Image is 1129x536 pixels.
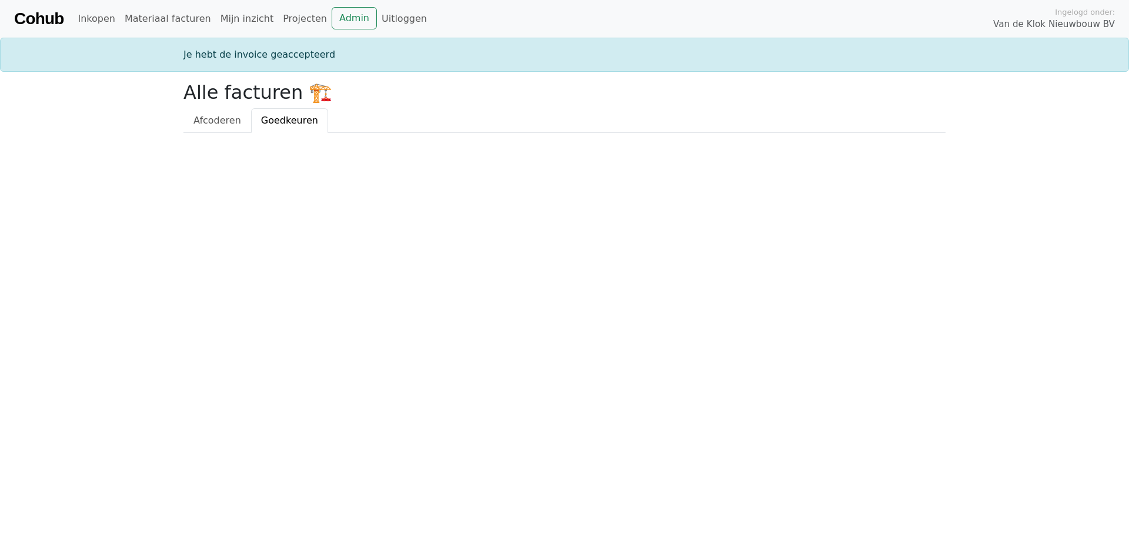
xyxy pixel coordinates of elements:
[193,115,241,126] span: Afcoderen
[332,7,377,29] a: Admin
[251,108,328,133] a: Goedkeuren
[120,7,216,31] a: Materiaal facturen
[73,7,119,31] a: Inkopen
[216,7,279,31] a: Mijn inzicht
[183,81,946,104] h2: Alle facturen 🏗️
[176,48,953,62] div: Je hebt de invoice geaccepteerd
[14,5,64,33] a: Cohub
[1055,6,1115,18] span: Ingelogd onder:
[261,115,318,126] span: Goedkeuren
[183,108,251,133] a: Afcoderen
[993,18,1115,31] span: Van de Klok Nieuwbouw BV
[278,7,332,31] a: Projecten
[377,7,432,31] a: Uitloggen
